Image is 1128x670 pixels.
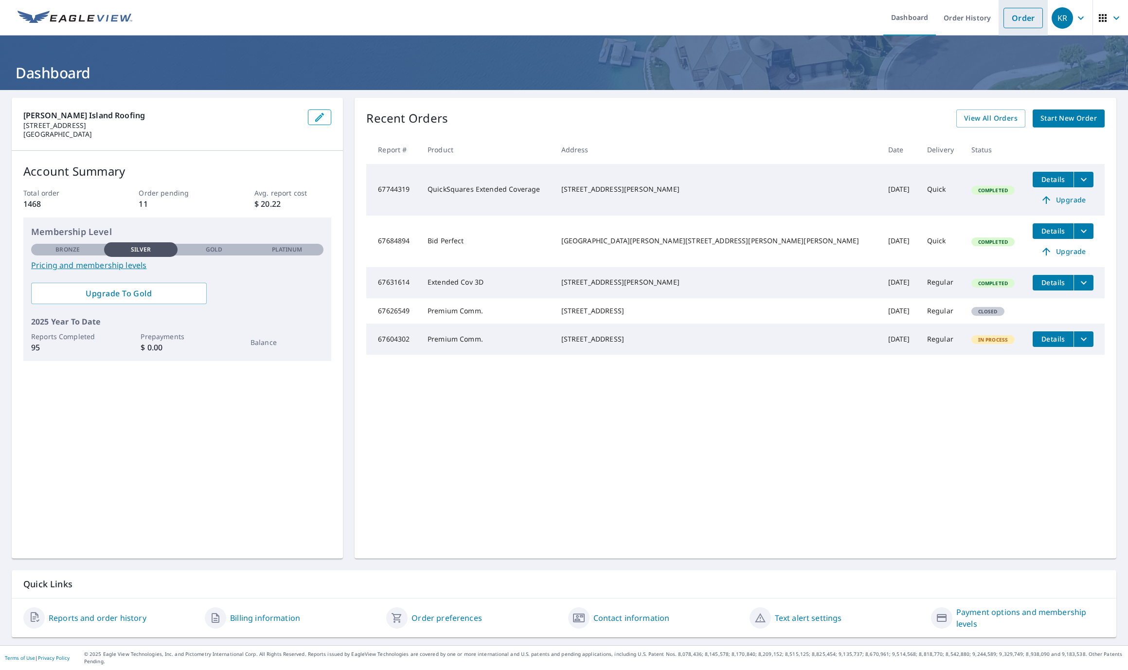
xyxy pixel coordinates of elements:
th: Delivery [919,135,964,164]
span: Details [1038,334,1068,344]
td: [DATE] [880,324,919,355]
td: 67631614 [366,267,420,298]
span: Closed [972,308,1003,315]
a: Contact information [593,612,670,624]
td: [DATE] [880,267,919,298]
a: Start New Order [1033,109,1105,127]
p: Total order [23,188,100,198]
button: filesDropdownBtn-67631614 [1074,275,1093,290]
td: [DATE] [880,298,919,324]
td: QuickSquares Extended Coverage [420,164,554,216]
span: Completed [972,280,1014,287]
td: Premium Comm. [420,324,554,355]
span: Upgrade To Gold [39,288,199,299]
a: Privacy Policy [38,654,70,661]
p: Bronze [55,245,80,254]
td: Premium Comm. [420,298,554,324]
p: Gold [206,245,222,254]
th: Product [420,135,554,164]
td: Regular [919,267,964,298]
a: Order preferences [412,612,482,624]
span: Details [1038,226,1068,235]
td: 67626549 [366,298,420,324]
td: Quick [919,164,964,216]
span: Details [1038,278,1068,287]
p: Quick Links [23,578,1105,590]
p: [STREET_ADDRESS] [23,121,300,130]
th: Status [964,135,1025,164]
span: Completed [972,187,1014,194]
span: Start New Order [1040,112,1097,125]
span: Upgrade [1038,246,1088,257]
div: [STREET_ADDRESS] [561,306,873,316]
p: Recent Orders [366,109,448,127]
span: Details [1038,175,1068,184]
p: Reports Completed [31,331,104,342]
a: Upgrade [1033,244,1093,259]
button: detailsBtn-67631614 [1033,275,1074,290]
button: detailsBtn-67604302 [1033,331,1074,347]
button: detailsBtn-67684894 [1033,223,1074,239]
a: Terms of Use [5,654,35,661]
th: Address [554,135,880,164]
a: Reports and order history [49,612,146,624]
a: View All Orders [956,109,1025,127]
td: [DATE] [880,216,919,267]
span: In Process [972,336,1014,343]
h1: Dashboard [12,63,1116,83]
p: Account Summary [23,163,331,180]
th: Report # [366,135,420,164]
a: Payment options and membership levels [956,606,1105,630]
th: Date [880,135,919,164]
td: 67684894 [366,216,420,267]
img: EV Logo [18,11,132,25]
div: [STREET_ADDRESS][PERSON_NAME] [561,184,873,194]
span: Completed [972,238,1014,245]
p: © 2025 Eagle View Technologies, Inc. and Pictometry International Corp. All Rights Reserved. Repo... [84,651,1123,665]
td: Bid Perfect [420,216,554,267]
div: [STREET_ADDRESS] [561,334,873,344]
p: Balance [251,337,323,347]
a: Upgrade To Gold [31,283,207,304]
p: Order pending [139,188,215,198]
p: [GEOGRAPHIC_DATA] [23,130,300,139]
td: Regular [919,298,964,324]
p: Platinum [272,245,303,254]
td: Regular [919,324,964,355]
button: filesDropdownBtn-67744319 [1074,172,1093,187]
p: $ 0.00 [141,342,214,353]
div: [STREET_ADDRESS][PERSON_NAME] [561,277,873,287]
a: Text alert settings [775,612,842,624]
div: [GEOGRAPHIC_DATA][PERSON_NAME][STREET_ADDRESS][PERSON_NAME][PERSON_NAME] [561,236,873,246]
span: View All Orders [964,112,1018,125]
p: 1468 [23,198,100,210]
p: Silver [131,245,151,254]
a: Order [1003,8,1043,28]
td: 67604302 [366,324,420,355]
a: Billing information [230,612,300,624]
td: Extended Cov 3D [420,267,554,298]
button: filesDropdownBtn-67604302 [1074,331,1093,347]
td: 67744319 [366,164,420,216]
p: $ 20.22 [254,198,331,210]
p: 2025 Year To Date [31,316,323,327]
td: Quick [919,216,964,267]
p: 11 [139,198,215,210]
span: Upgrade [1038,194,1088,206]
a: Upgrade [1033,192,1093,208]
p: Avg. report cost [254,188,331,198]
p: 95 [31,342,104,353]
a: Pricing and membership levels [31,259,323,271]
div: KR [1052,7,1073,29]
p: Prepayments [141,331,214,342]
p: | [5,655,70,661]
button: detailsBtn-67744319 [1033,172,1074,187]
p: Membership Level [31,225,323,238]
p: [PERSON_NAME] Island Roofing [23,109,300,121]
td: [DATE] [880,164,919,216]
button: filesDropdownBtn-67684894 [1074,223,1093,239]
